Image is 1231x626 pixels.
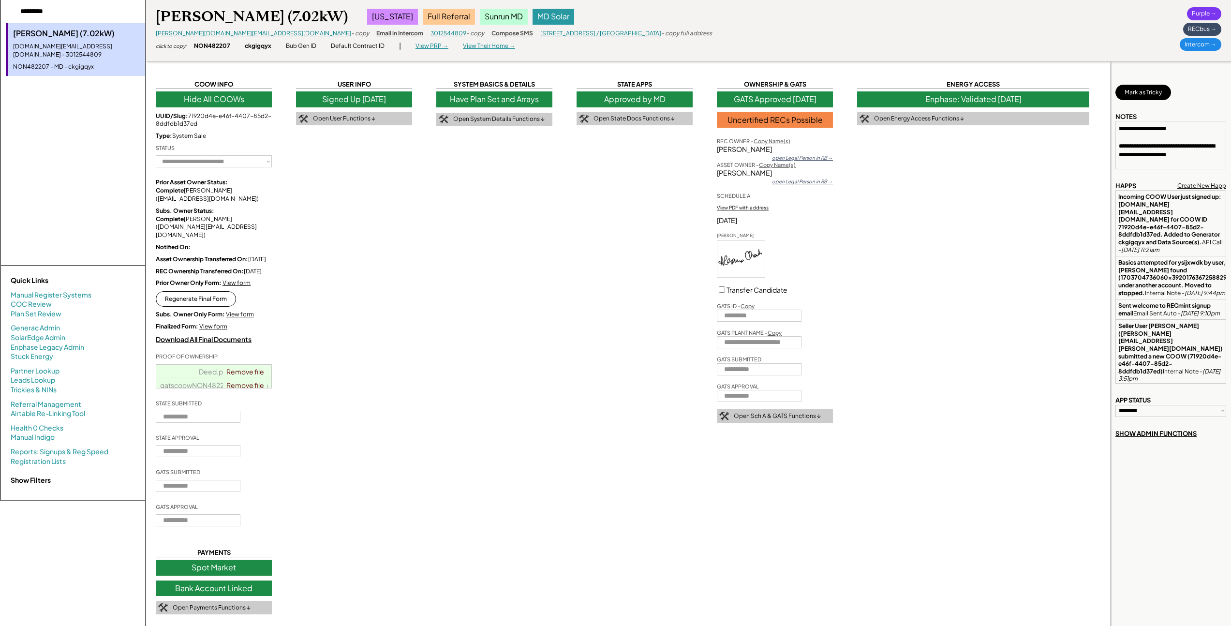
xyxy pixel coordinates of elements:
[11,375,55,385] a: Leads Lookup
[717,80,833,89] div: OWNERSHIP & GATS
[156,353,218,360] div: PROOF OF OWNERSHIP
[717,329,782,336] div: GATS PLANT NAME -
[296,80,412,89] div: USER INFO
[480,9,528,24] div: Sunrun MD
[156,112,272,129] div: 71920d4e-e46f-4407-85d2-8ddfdb1d37ed
[156,144,175,151] div: STATUS
[156,503,198,510] div: GATS APPROVAL
[857,80,1089,89] div: ENERGY ACCESS
[1115,429,1197,438] div: SHOW ADMIN FUNCTIONS
[768,329,782,336] u: Copy
[11,276,107,285] div: Quick Links
[717,91,833,107] div: GATS Approved [DATE]
[11,447,108,457] a: Reports: Signups & Reg Speed
[741,303,755,309] u: Copy
[772,178,833,185] div: open Legal Person in RB →
[11,299,52,309] a: COC Review
[199,367,230,376] a: Deed.pdf
[156,207,215,223] strong: Subs. Owner Status: Complete
[717,216,833,225] div: [DATE]
[13,43,140,59] div: [DOMAIN_NAME][EMAIL_ADDRESS][DOMAIN_NAME] - 3012544809
[734,412,821,420] div: Open Sch A & GATS Functions ↓
[156,43,187,49] div: click to copy:
[717,192,750,199] div: SCHEDULE A
[540,30,661,37] a: [STREET_ADDRESS] / [GEOGRAPHIC_DATA]
[717,168,833,178] div: [PERSON_NAME]
[11,457,66,466] a: Registration Lists
[156,291,236,307] button: Regenerate Final Form
[11,333,65,343] a: SolarEdge Admin
[156,255,272,264] div: [DATE]
[156,7,348,26] div: [PERSON_NAME] (7.02kW)
[1118,193,1223,253] div: API Call -
[717,233,765,239] div: [PERSON_NAME]
[717,356,761,363] div: GATS SUBMITTED
[156,468,200,476] div: GATS SUBMITTED
[436,91,552,107] div: Have Plan Set and Arrays
[156,179,272,203] div: [PERSON_NAME] ([EMAIL_ADDRESS][DOMAIN_NAME])
[491,30,533,38] div: Compose SMS
[1118,302,1212,317] strong: Sent welcome to RECmint signup email
[466,30,484,38] div: - copy
[717,145,833,154] div: [PERSON_NAME]
[436,80,552,89] div: SYSTEM BASICS & DETAILS
[223,365,267,378] a: Remove file
[1115,396,1151,404] div: APP STATUS
[376,30,423,38] div: Email in Intercom
[759,162,796,168] u: Copy Name(s)
[11,309,61,319] a: Plan Set Review
[331,42,385,50] div: Default Contract ID
[1115,181,1136,190] div: HAPPS
[1183,23,1221,36] div: RECbus →
[1118,193,1222,246] strong: Incoming COOW User just signed up: [DOMAIN_NAME][EMAIL_ADDRESS][DOMAIN_NAME] for COOW ID 71920d4e...
[717,302,755,310] div: GATS ID -
[727,285,787,294] label: Transfer Candidate
[156,335,272,344] div: Download All Final Documents
[1185,289,1225,297] em: [DATE] 9:44pm
[533,9,574,24] div: MD Solar
[415,42,448,50] div: View PRP →
[1181,310,1220,317] em: [DATE] 9:10pm
[156,279,222,286] strong: Prior Owner Only Form:
[160,381,268,396] a: gatscoowNON482207subsequentowner.pdf
[754,138,790,144] u: Copy Name(s)
[11,290,91,300] a: Manual Register Systems
[453,115,545,123] div: Open System Details Functions ↓
[11,366,59,376] a: Partner Lookup
[222,279,251,286] a: View form
[1115,112,1137,121] div: NOTES
[156,255,248,263] strong: Asset Ownership Transferred On:
[298,115,308,123] img: tool-icon.png
[199,323,227,330] a: View form
[226,311,254,318] a: View form
[11,423,63,433] a: Health 0 Checks
[367,9,418,24] div: [US_STATE]
[1118,302,1223,317] div: Email Sent Auto -
[1121,246,1159,253] em: [DATE] 11:21am
[313,115,375,123] div: Open User Functions ↓
[423,9,475,24] div: Full Referral
[156,268,244,275] strong: REC Ownership Transferred On:
[577,91,693,107] div: Approved by MD
[156,80,272,89] div: COOW INFO
[717,241,765,277] img: eCy1tIQIECBAgQIAAAQIEphAQDKcYZp0kQIAAAQIECBAgQIDAfQHBUHUQIECAAAECBAgQIEBgcgHBcPIC0H0CBAgQIECAAAEC...
[1118,322,1223,383] div: Internal Note -
[860,115,869,123] img: tool-icon.png
[156,91,272,107] div: Hide All COOWs
[717,204,769,211] div: View PDF with address
[156,268,272,276] div: [DATE]
[194,42,230,50] div: NON482207
[156,434,199,441] div: STATE APPROVAL
[430,30,466,37] a: 3012544809
[13,28,140,39] div: [PERSON_NAME] (7.02kW)
[399,41,401,51] div: |
[156,179,229,194] strong: Prior Asset Owner Status: Complete
[463,42,515,50] div: View Their Home →
[156,323,198,330] strong: Finalized Form:
[13,63,140,71] div: NON482207 - MD - ckgigqyx
[11,400,81,409] a: Referral Management
[717,112,833,128] div: Uncertified RECs Possible
[156,112,188,119] strong: UUID/Slug:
